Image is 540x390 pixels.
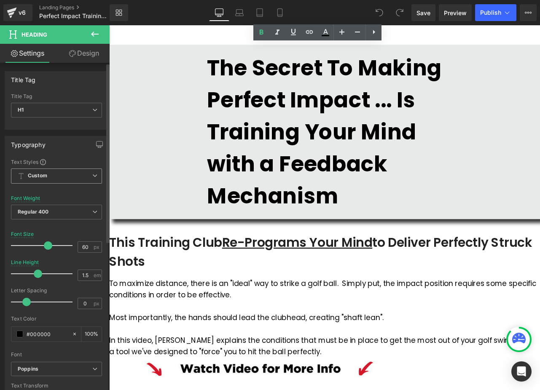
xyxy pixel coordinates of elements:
div: Typography [11,136,46,148]
b: H1 [18,107,24,113]
span: Publish [480,9,501,16]
div: v6 [17,7,27,18]
span: em [94,272,101,278]
b: Custom [28,172,47,179]
b: Regular 400 [18,208,49,215]
span: Perfect Impact Training Club [39,13,107,19]
div: Open Intercom Messenger [511,361,532,382]
a: Landing Pages [39,4,124,11]
button: Redo [391,4,408,21]
div: % [81,327,102,342]
span: px [94,301,101,306]
button: Publish [475,4,516,21]
span: px [94,244,101,250]
span: Preview [444,8,467,17]
div: Font Weight [11,195,40,201]
div: Font Size [11,231,34,237]
a: Desktop [209,4,229,21]
div: Font [11,352,102,358]
strong: The Secret To Making Perfect Impact ... Is Training Your Mind with a Feedback Mechanism [116,33,394,220]
a: New Library [110,4,128,21]
button: Undo [371,4,388,21]
input: Color [27,329,68,339]
div: Text Color [11,316,102,322]
button: More [520,4,537,21]
a: Laptop [229,4,250,21]
div: Text Transform [11,383,102,389]
div: Title Tag [11,93,102,99]
span: Heading [21,31,47,38]
div: Text Styles [11,158,102,165]
div: Title Tag [11,72,36,83]
i: Poppins [18,366,38,373]
a: Mobile [270,4,290,21]
a: v6 [3,4,32,21]
div: Letter Spacing [11,288,102,294]
div: Line Height [11,259,39,265]
a: Design [56,44,111,63]
u: Re-Programs Your Mind [134,247,312,267]
a: Tablet [250,4,270,21]
span: Save [416,8,430,17]
a: Preview [439,4,472,21]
